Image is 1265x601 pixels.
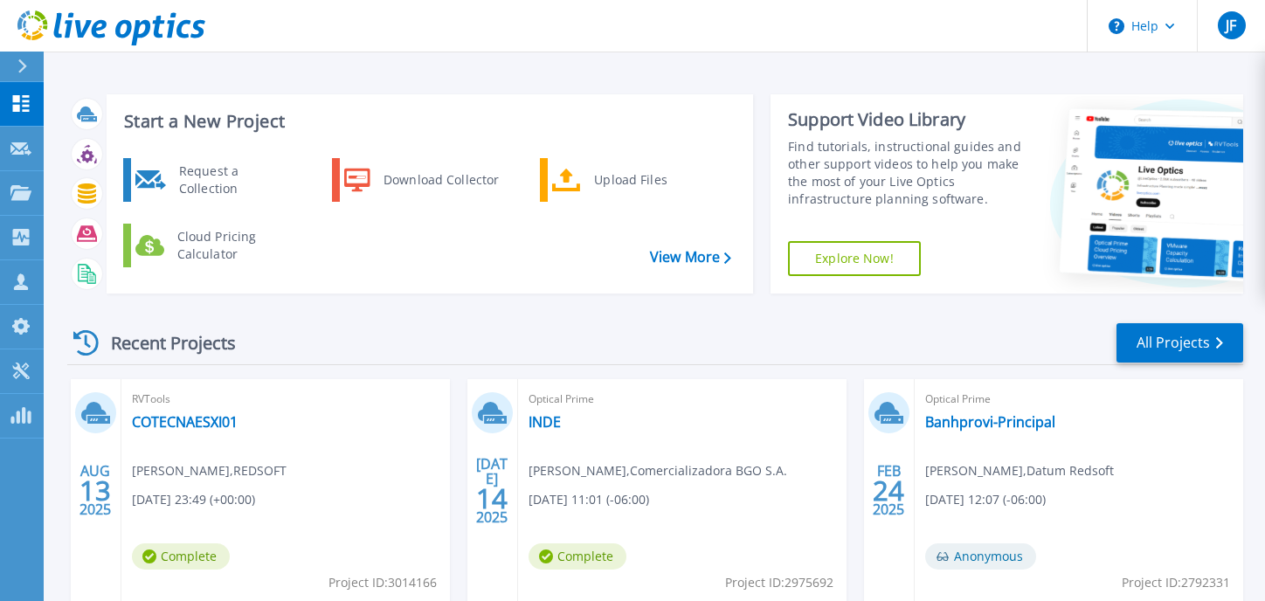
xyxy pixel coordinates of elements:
div: Support Video Library [788,108,1024,131]
span: [DATE] 23:49 (+00:00) [132,490,255,509]
span: 24 [873,483,904,498]
span: Optical Prime [925,390,1233,409]
a: INDE [529,413,561,431]
span: [PERSON_NAME] , Datum Redsoft [925,461,1114,480]
span: Anonymous [925,543,1036,570]
div: Request a Collection [170,162,298,197]
a: All Projects [1116,323,1243,363]
div: Recent Projects [67,321,259,364]
div: [DATE] 2025 [475,459,508,522]
a: Request a Collection [123,158,302,202]
span: 14 [476,491,508,506]
a: Download Collector [332,158,511,202]
span: Optical Prime [529,390,836,409]
span: [DATE] 11:01 (-06:00) [529,490,649,509]
div: Download Collector [375,162,507,197]
span: Project ID: 3014166 [328,573,437,592]
div: Upload Files [585,162,715,197]
span: 13 [79,483,111,498]
span: Project ID: 2975692 [725,573,833,592]
a: Cloud Pricing Calculator [123,224,302,267]
div: Find tutorials, instructional guides and other support videos to help you make the most of your L... [788,138,1024,208]
span: JF [1226,18,1236,32]
a: Explore Now! [788,241,921,276]
div: AUG 2025 [79,459,112,522]
span: [DATE] 12:07 (-06:00) [925,490,1046,509]
span: [PERSON_NAME] , REDSOFT [132,461,287,480]
h3: Start a New Project [124,112,730,131]
span: Complete [132,543,230,570]
span: Complete [529,543,626,570]
span: Project ID: 2792331 [1122,573,1230,592]
a: Banhprovi-Principal [925,413,1055,431]
a: COTECNAESXI01 [132,413,238,431]
span: [PERSON_NAME] , Comercializadora BGO S.A. [529,461,787,480]
span: RVTools [132,390,439,409]
div: Cloud Pricing Calculator [169,228,298,263]
a: View More [650,249,731,266]
a: Upload Files [540,158,719,202]
div: FEB 2025 [872,459,905,522]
